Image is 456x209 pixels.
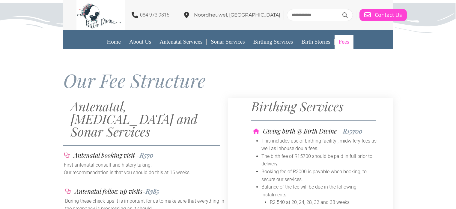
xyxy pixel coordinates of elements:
p: 084 973 9816 [140,11,169,19]
a: Sonar Services [207,35,249,49]
h4: Antenatal follow up visits- [75,188,159,194]
span: Noordheuwel, [GEOGRAPHIC_DATA] [194,12,280,18]
a: Fees [335,35,353,49]
a: Birth Stories [297,35,335,49]
span: Contact Us [375,12,402,18]
a: Contact Us [359,9,407,21]
h4: Giving birth @ Birth Divine - [263,128,362,134]
li: The birth fee of R15700 should be paid in full prior to delivery. [261,152,381,168]
li: R2 540 at 20, 24, 28, 32 and 38 weeks [270,198,381,206]
li: Booking fee of R3000 is payable when booking, to secure our services. [261,168,381,183]
a: Home [103,35,125,49]
li: Balance of the fee will be due in the following instalments: [261,183,381,198]
li: This includes use of birthing facility , midwifery fees as well as inhouse doula fees. [261,137,381,152]
span: R385 [146,187,159,195]
span: Our Fee Structure [63,68,206,93]
a: About Us [125,35,155,49]
h2: Antenatal, [MEDICAL_DATA] and Sonar Services [71,100,228,138]
h4: Antenatal booking visit - [74,152,153,158]
a: Antenatal Services [155,35,207,49]
span: R570 [140,151,153,159]
h2: Birthing Services [251,100,390,112]
p: First antenatal consult and history taking. [64,161,228,169]
span: R15700 [343,127,362,135]
p: Our recommendation is that you should do this at 16 weeks. [64,169,228,177]
a: Birthing Services [249,35,297,49]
